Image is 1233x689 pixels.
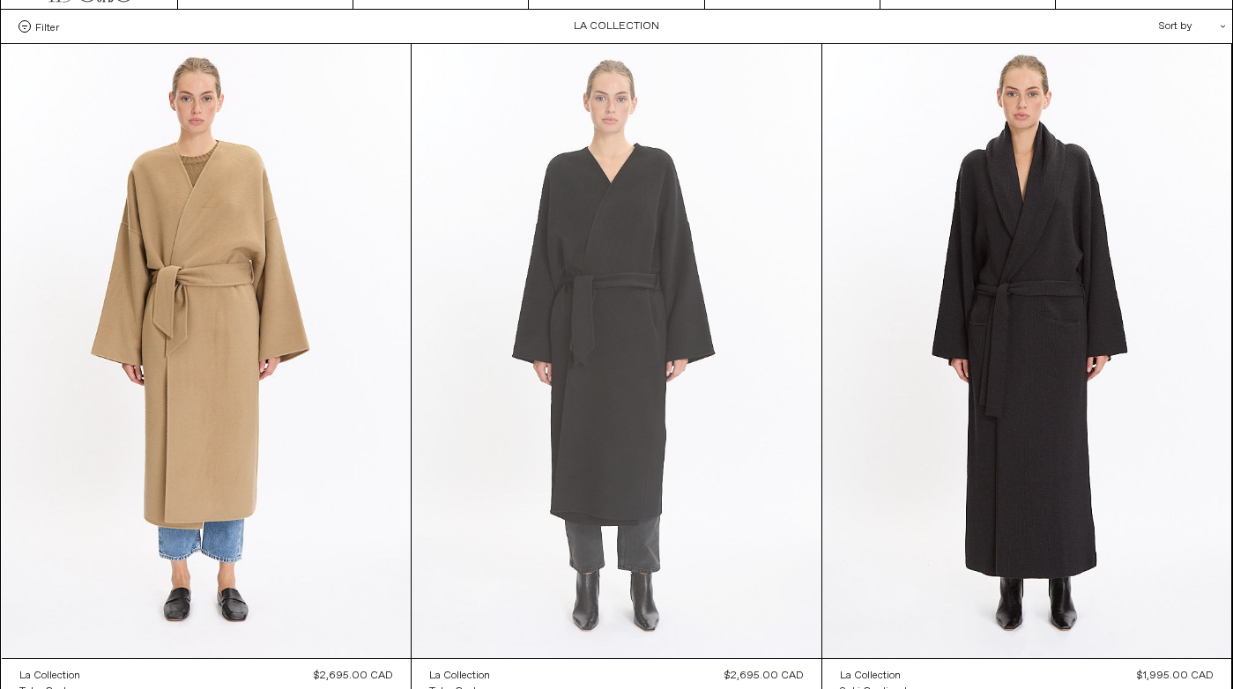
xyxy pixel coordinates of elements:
[429,668,490,684] a: La Collection
[1137,668,1214,684] div: $1,995.00 CAD
[840,669,901,684] div: La Collection
[2,44,412,658] img: La Collection Tuba Coat in grey
[19,669,80,684] div: La Collection
[412,44,821,658] img: La Collection Tuba Coat in black
[35,20,59,33] span: Filter
[314,668,393,684] div: $2,695.00 CAD
[19,668,80,684] a: La Collection
[724,668,804,684] div: $2,695.00 CAD
[429,669,490,684] div: La Collection
[840,668,908,684] a: La Collection
[822,44,1232,658] img: La Collection Suki Cardicoat in dark grey
[1056,10,1214,43] div: Sort by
